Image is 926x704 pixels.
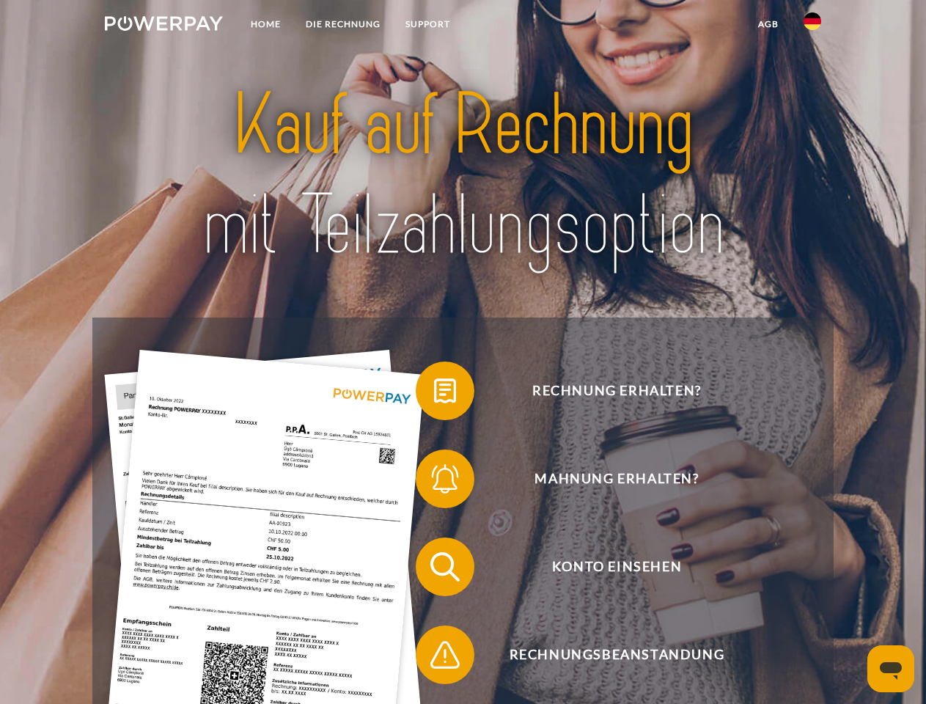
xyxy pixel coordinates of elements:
span: Rechnung erhalten? [437,362,796,420]
button: Rechnung erhalten? [416,362,797,420]
button: Konto einsehen [416,538,797,596]
span: Rechnungsbeanstandung [437,626,796,684]
button: Rechnungsbeanstandung [416,626,797,684]
img: title-powerpay_de.svg [140,70,786,281]
img: de [804,12,821,30]
a: SUPPORT [393,11,463,37]
a: Home [238,11,293,37]
img: qb_search.svg [427,549,463,585]
img: qb_warning.svg [427,637,463,673]
button: Mahnung erhalten? [416,450,797,508]
span: Konto einsehen [437,538,796,596]
img: logo-powerpay-white.svg [105,16,223,31]
img: qb_bill.svg [427,373,463,409]
span: Mahnung erhalten? [437,450,796,508]
a: DIE RECHNUNG [293,11,393,37]
img: qb_bell.svg [427,461,463,497]
iframe: Schaltfläche zum Öffnen des Messaging-Fensters [867,645,914,692]
a: agb [746,11,791,37]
